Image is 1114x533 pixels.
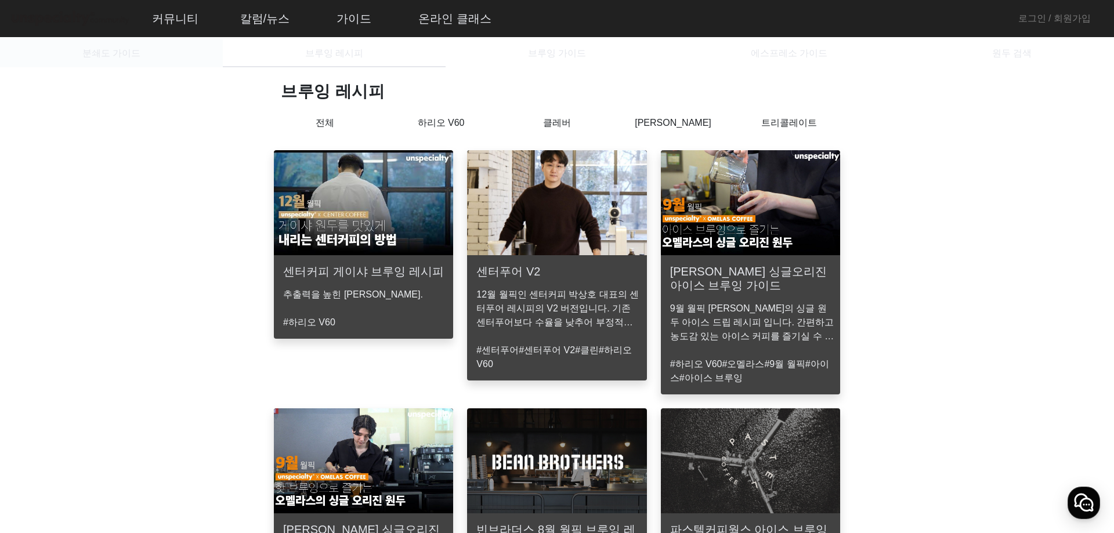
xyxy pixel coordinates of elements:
[992,49,1032,58] span: 원두 검색
[519,345,575,355] a: #센터푸어 V2
[267,150,460,394] a: 센터커피 게이샤 브루잉 레시피추출력을 높힌 [PERSON_NAME].#하리오 V60
[77,368,150,397] a: 대화
[3,368,77,397] a: 홈
[654,150,847,394] a: [PERSON_NAME] 싱글오리진 아이스 브루잉 가이드9월 월픽 [PERSON_NAME]의 싱글 원두 아이스 드립 레시피 입니다. 간편하고 농도감 있는 아이스 커피를 즐기실...
[327,3,381,34] a: 가이드
[37,385,44,394] span: 홈
[143,3,208,34] a: 커뮤니티
[751,49,827,58] span: 에스프레소 가이드
[283,288,449,302] p: 추출력을 높힌 [PERSON_NAME].
[1018,12,1091,26] a: 로그인 / 회원가입
[460,150,653,394] a: 센터푸어 V212월 월픽인 센터커피 박상호 대표의 센터푸어 레시피의 V2 버전입니다. 기존 센터푸어보다 수율을 낮추어 부정적인 맛이 억제되었습니다.#센터푸어#센터푸어 V2#클...
[476,264,540,278] h3: 센터푸어 V2
[106,386,120,395] span: 대화
[305,49,363,58] span: 브루잉 레시피
[670,359,722,369] a: #하리오 V60
[731,116,847,130] p: 트리콜레이트
[267,116,383,136] p: 전체
[283,264,444,278] h3: 센터커피 게이샤 브루잉 레시피
[528,49,586,58] span: 브루잉 가이드
[283,317,335,327] a: #하리오 V60
[670,264,831,292] h3: [PERSON_NAME] 싱글오리진 아이스 브루잉 가이드
[764,359,805,369] a: #9월 월픽
[679,373,743,383] a: #아이스 브루잉
[231,3,299,34] a: 칼럼/뉴스
[499,116,615,130] p: 클레버
[670,302,835,343] p: 9월 월픽 [PERSON_NAME]의 싱글 원두 아이스 드립 레시피 입니다. 간편하고 농도감 있는 아이스 커피를 즐기실 수 있습니다.
[82,49,140,58] span: 분쇄도 가이드
[575,345,599,355] a: #클린
[409,3,501,34] a: 온라인 클래스
[150,368,223,397] a: 설정
[722,359,764,369] a: #오멜라스
[476,345,519,355] a: #센터푸어
[383,116,499,130] p: 하리오 V60
[615,116,731,130] p: [PERSON_NAME]
[9,9,131,29] img: logo
[179,385,193,394] span: 설정
[476,288,642,329] p: 12월 월픽인 센터커피 박상호 대표의 센터푸어 레시피의 V2 버전입니다. 기존 센터푸어보다 수율을 낮추어 부정적인 맛이 억제되었습니다.
[281,81,847,102] h1: 브루잉 레시피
